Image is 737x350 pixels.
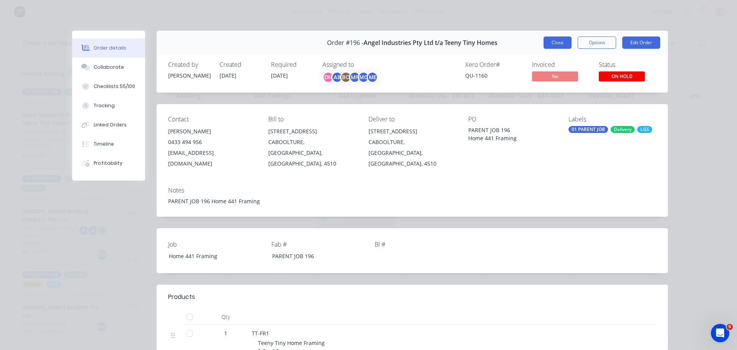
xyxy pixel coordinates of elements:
[271,240,367,249] label: Fab #
[168,61,210,68] div: Created by
[94,64,124,71] div: Collaborate
[322,71,334,83] div: DN
[168,116,256,123] div: Contact
[568,116,656,123] div: Labels
[322,71,378,83] button: DNABBCMPMCME
[72,154,145,173] button: Profitability
[72,96,145,115] button: Tracking
[168,197,656,205] div: PARENT JOB 196 Home 441 Framing
[349,71,360,83] div: MP
[252,330,269,337] span: TT-FR1
[72,38,145,58] button: Order details
[327,39,364,46] span: Order #196 -
[711,324,729,342] iframe: Intercom live chat
[72,115,145,134] button: Linked Orders
[266,250,362,262] div: PARENT JOB 196
[220,72,236,79] span: [DATE]
[568,126,608,133] div: 01 PARENT JOB
[599,71,645,81] span: ON HOLD
[168,126,256,169] div: [PERSON_NAME]0433 494 956[EMAIL_ADDRESS][DOMAIN_NAME]
[375,240,471,249] label: Bl #
[268,126,356,137] div: [STREET_ADDRESS]
[622,36,660,49] button: Edit Order
[465,71,523,80] div: QU-1160
[544,36,572,49] button: Close
[94,83,135,90] div: Checklists 55/109
[94,160,122,167] div: Profitability
[220,61,262,68] div: Created
[532,71,578,81] span: No
[168,240,264,249] label: Job
[468,116,556,123] div: PO
[271,61,313,68] div: Required
[368,126,456,169] div: [STREET_ADDRESS]CABOOLTURE, [GEOGRAPHIC_DATA], [GEOGRAPHIC_DATA], 4510
[331,71,343,83] div: AB
[72,134,145,154] button: Timeline
[532,61,590,68] div: Invoiced
[224,329,227,337] span: 1
[94,141,114,148] div: Timeline
[367,71,378,83] div: ME
[268,137,356,169] div: CABOOLTURE, [GEOGRAPHIC_DATA], [GEOGRAPHIC_DATA], 4510
[599,61,656,68] div: Status
[368,116,456,123] div: Deliver to
[168,292,195,302] div: Products
[168,126,256,137] div: [PERSON_NAME]
[727,324,733,330] span: 5
[468,126,556,142] div: PARENT JOB 196 Home 441 Framing
[168,137,256,148] div: 0433 494 956
[637,126,652,133] div: LGS
[168,148,256,169] div: [EMAIL_ADDRESS][DOMAIN_NAME]
[611,126,635,133] div: Delivery
[72,58,145,77] button: Collaborate
[368,126,456,137] div: [STREET_ADDRESS]
[203,309,249,325] div: Qty
[163,250,259,262] div: Home 441 Framing
[94,102,115,109] div: Tracking
[268,126,356,169] div: [STREET_ADDRESS]CABOOLTURE, [GEOGRAPHIC_DATA], [GEOGRAPHIC_DATA], 4510
[340,71,352,83] div: BC
[168,71,210,80] div: [PERSON_NAME]
[368,137,456,169] div: CABOOLTURE, [GEOGRAPHIC_DATA], [GEOGRAPHIC_DATA], 4510
[465,61,523,68] div: Xero Order #
[94,121,127,128] div: Linked Orders
[94,45,126,51] div: Order details
[271,72,288,79] span: [DATE]
[358,71,369,83] div: MC
[72,77,145,96] button: Checklists 55/109
[578,36,616,49] button: Options
[322,61,399,68] div: Assigned to
[168,187,656,194] div: Notes
[268,116,356,123] div: Bill to
[599,71,645,83] button: ON HOLD
[364,39,497,46] span: Angel Industries Pty Ltd t/a Teeny Tiny Homes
